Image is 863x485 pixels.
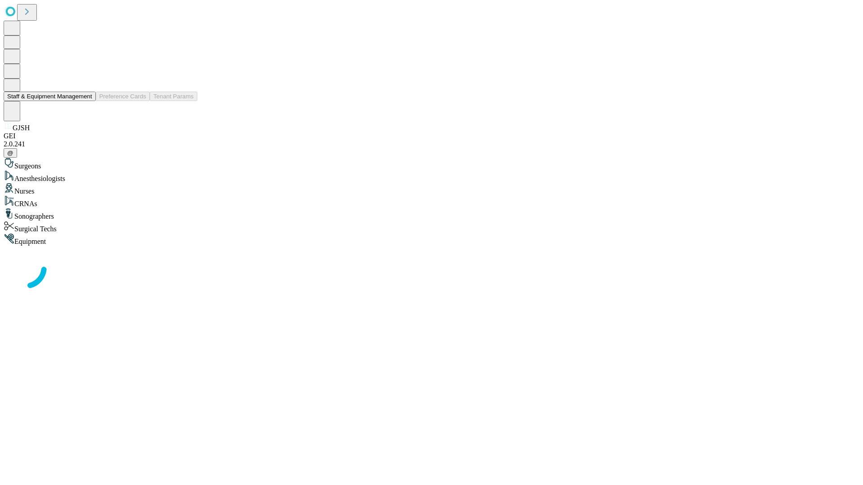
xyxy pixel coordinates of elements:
[4,195,859,208] div: CRNAs
[4,148,17,158] button: @
[4,183,859,195] div: Nurses
[7,150,13,156] span: @
[96,92,150,101] button: Preference Cards
[4,170,859,183] div: Anesthesiologists
[4,208,859,220] div: Sonographers
[4,158,859,170] div: Surgeons
[4,92,96,101] button: Staff & Equipment Management
[4,140,859,148] div: 2.0.241
[4,220,859,233] div: Surgical Techs
[4,233,859,246] div: Equipment
[150,92,197,101] button: Tenant Params
[13,124,30,132] span: GJSH
[4,132,859,140] div: GEI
